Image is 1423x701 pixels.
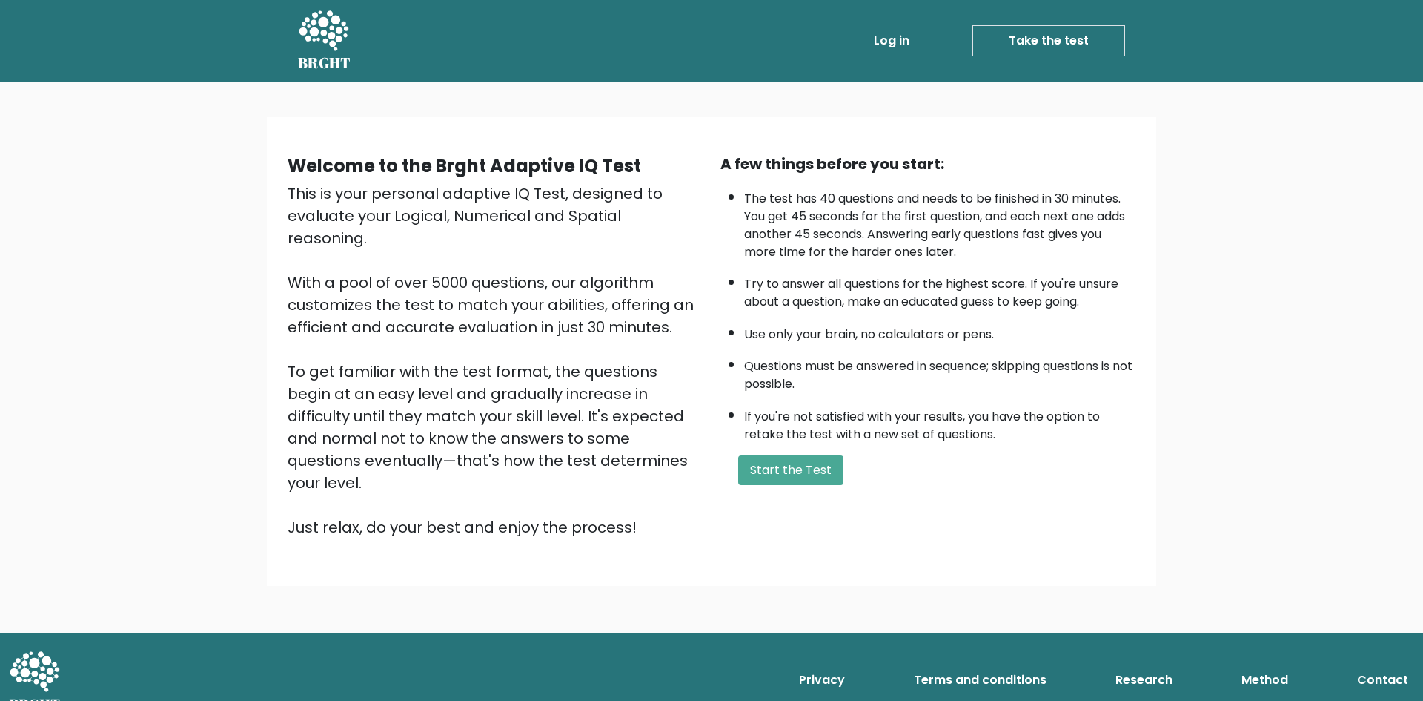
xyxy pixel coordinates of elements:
[744,318,1135,343] li: Use only your brain, no calculators or pens.
[793,665,851,695] a: Privacy
[868,26,915,56] a: Log in
[744,350,1135,393] li: Questions must be answered in sequence; skipping questions is not possible.
[288,154,641,178] b: Welcome to the Brght Adaptive IQ Test
[744,268,1135,311] li: Try to answer all questions for the highest score. If you're unsure about a question, make an edu...
[298,54,351,72] h5: BRGHT
[738,455,843,485] button: Start the Test
[288,182,703,539] div: This is your personal adaptive IQ Test, designed to evaluate your Logical, Numerical and Spatial ...
[1351,665,1414,695] a: Contact
[720,153,1135,175] div: A few things before you start:
[744,182,1135,261] li: The test has 40 questions and needs to be finished in 30 minutes. You get 45 seconds for the firs...
[1235,665,1294,695] a: Method
[908,665,1052,695] a: Terms and conditions
[1109,665,1178,695] a: Research
[744,401,1135,444] li: If you're not satisfied with your results, you have the option to retake the test with a new set ...
[298,6,351,76] a: BRGHT
[972,25,1125,56] a: Take the test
